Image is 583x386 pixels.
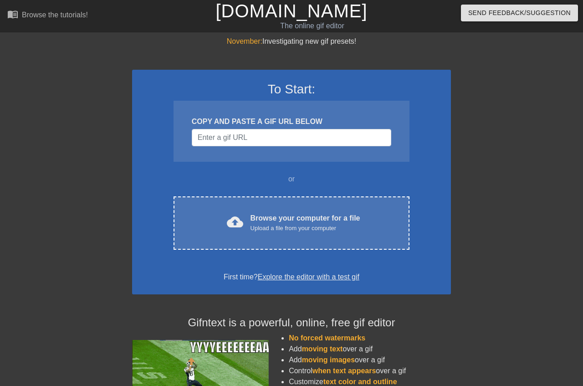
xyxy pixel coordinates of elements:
[323,378,397,386] span: text color and outline
[468,7,571,19] span: Send Feedback/Suggestion
[215,1,367,21] a: [DOMAIN_NAME]
[132,316,451,329] h4: Gifntext is a powerful, online, free gif editor
[156,174,427,185] div: or
[192,129,391,146] input: Username
[312,367,376,375] span: when text appears
[144,82,439,97] h3: To Start:
[302,345,343,353] span: moving text
[302,356,355,364] span: moving images
[251,224,360,233] div: Upload a file from your computer
[289,334,365,342] span: No forced watermarks
[7,9,18,20] span: menu_book
[7,9,88,23] a: Browse the tutorials!
[289,344,451,355] li: Add over a gif
[199,21,426,31] div: The online gif editor
[289,365,451,376] li: Control over a gif
[227,37,262,45] span: November:
[251,213,360,233] div: Browse your computer for a file
[22,11,88,19] div: Browse the tutorials!
[227,214,243,230] span: cloud_upload
[289,355,451,365] li: Add over a gif
[461,5,578,21] button: Send Feedback/Suggestion
[258,273,359,281] a: Explore the editor with a test gif
[192,116,391,127] div: COPY AND PASTE A GIF URL BELOW
[132,36,451,47] div: Investigating new gif presets!
[144,272,439,283] div: First time?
